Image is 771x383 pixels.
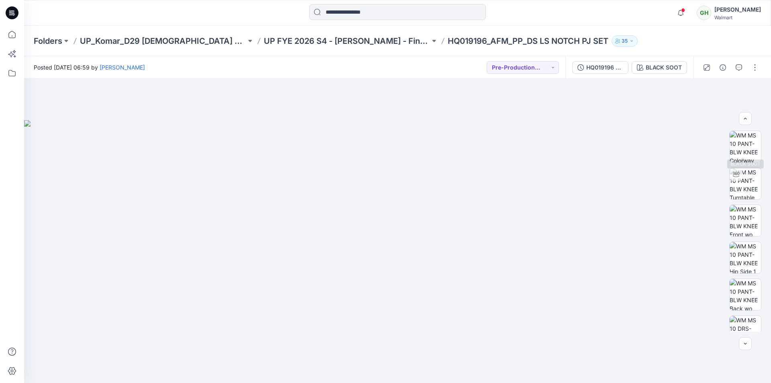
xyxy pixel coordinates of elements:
p: HQ019196_AFM_PP_DS LS NOTCH PJ SET [448,35,608,47]
div: HQ019196 DS LS NOTCH PJ SET_MISSY [586,63,623,72]
img: WM MS 10 PANT-BLW KNEE Turntable with Avatar [730,168,761,199]
img: WM MS 10 PANT-BLW KNEE Front wo Avatar [730,205,761,236]
a: [PERSON_NAME] [100,64,145,71]
div: BLACK SOOT [646,63,682,72]
button: Details [716,61,729,74]
button: 35 [612,35,638,47]
img: WM MS 10 PANT-BLW KNEE Back wo Avatar [730,279,761,310]
div: GH [697,6,711,20]
p: 35 [622,37,628,45]
img: WM MS 10 DRS-BLW KNEE Colorway wo Avatar [730,316,761,347]
a: UP_Komar_D29 [DEMOGRAPHIC_DATA] Sleep [80,35,246,47]
img: WM MS 10 PANT-BLW KNEE Colorway wo Avatar [730,131,761,162]
a: UP FYE 2026 S4 - [PERSON_NAME] - Final Approval Board [264,35,430,47]
div: [PERSON_NAME] [714,5,761,14]
div: Walmart [714,14,761,20]
button: BLACK SOOT [632,61,687,74]
span: Posted [DATE] 06:59 by [34,63,145,72]
button: HQ019196 DS LS NOTCH PJ SET_MISSY [572,61,628,74]
img: eyJhbGciOiJIUzI1NiIsImtpZCI6IjAiLCJzbHQiOiJzZXMiLCJ0eXAiOiJKV1QifQ.eyJkYXRhIjp7InR5cGUiOiJzdG9yYW... [24,120,771,383]
img: WM MS 10 PANT-BLW KNEE Hip Side 1 wo Avatar [730,242,761,273]
a: Folders [34,35,62,47]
